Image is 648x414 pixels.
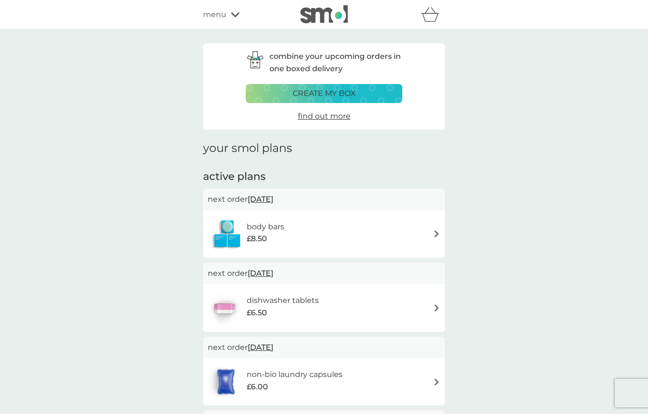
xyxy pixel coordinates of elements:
[248,338,273,357] span: [DATE]
[433,230,440,237] img: arrow right
[300,5,348,23] img: smol
[203,9,226,21] span: menu
[247,368,343,381] h6: non-bio laundry capsules
[208,267,440,280] p: next order
[298,110,351,122] a: find out more
[208,193,440,206] p: next order
[269,50,402,75] p: combine your upcoming orders in one boxed delivery
[203,141,445,155] h1: your smol plans
[208,217,247,251] img: body bars
[246,84,402,103] button: create my box
[293,87,356,100] p: create my box
[203,169,445,184] h2: active plans
[248,190,273,208] span: [DATE]
[247,381,268,393] span: £6.00
[433,378,440,386] img: arrow right
[248,264,273,282] span: [DATE]
[208,292,241,325] img: dishwasher tablets
[208,341,440,354] p: next order
[247,221,284,233] h6: body bars
[247,294,319,307] h6: dishwasher tablets
[298,112,351,121] span: find out more
[208,365,244,398] img: non-bio laundry capsules
[247,307,267,319] span: £6.50
[421,5,445,24] div: basket
[433,304,440,311] img: arrow right
[247,233,267,245] span: £8.50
